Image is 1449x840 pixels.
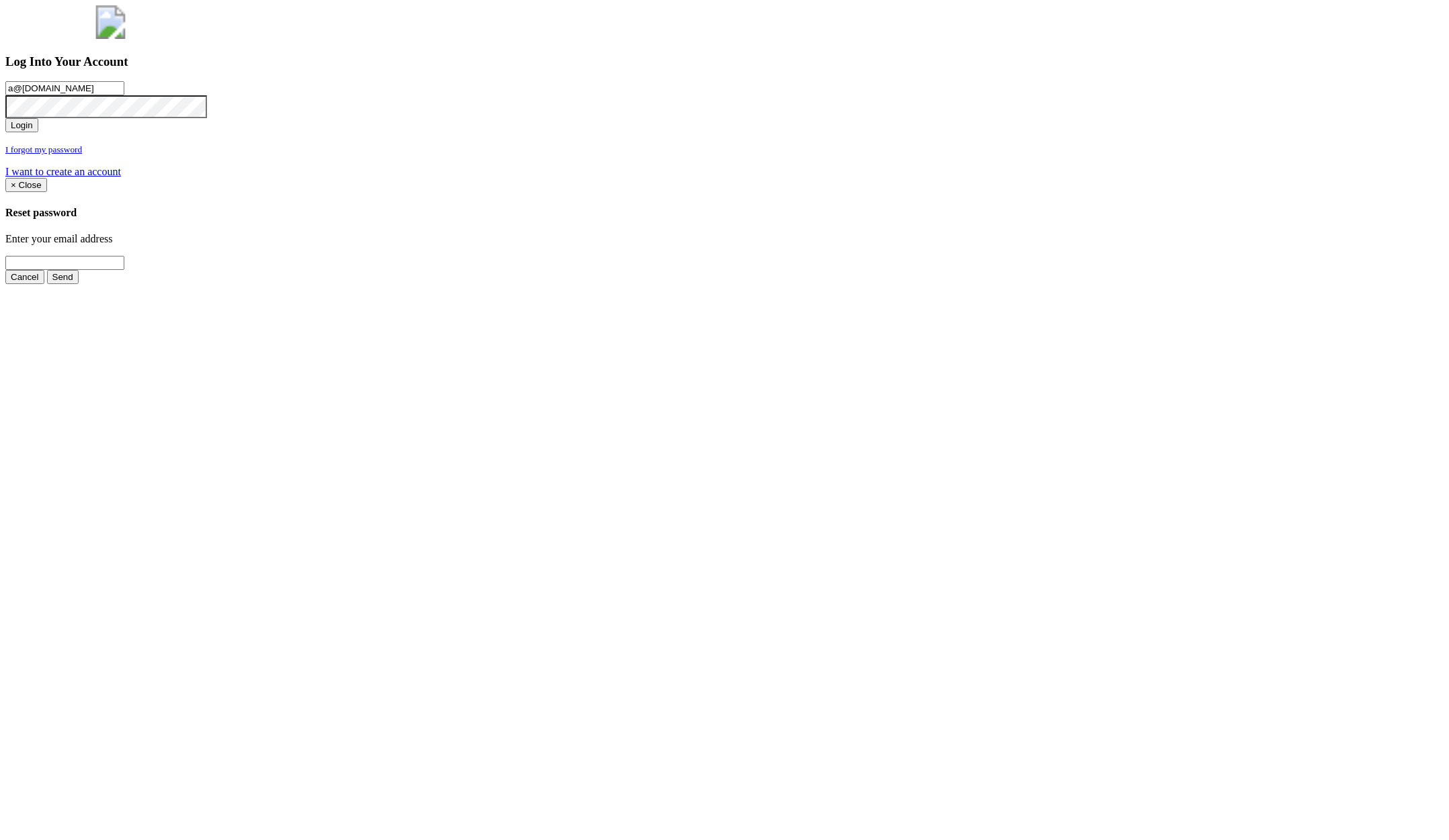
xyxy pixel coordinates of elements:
[5,81,124,95] input: Email
[5,233,1444,245] p: Enter your email address
[5,118,38,132] button: Login
[11,180,16,190] span: ×
[5,270,44,284] button: Cancel
[5,207,1444,219] h4: Reset password
[47,270,79,284] button: Send
[19,180,42,190] span: Close
[5,144,82,154] small: I forgot my password
[5,143,82,154] a: I forgot my password
[5,166,121,177] a: I want to create an account
[5,54,1444,69] h3: Log Into Your Account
